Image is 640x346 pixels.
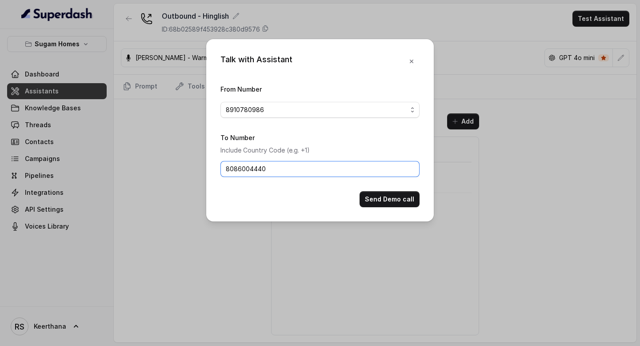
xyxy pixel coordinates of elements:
[220,134,255,141] label: To Number
[220,145,420,156] p: Include Country Code (e.g. +1)
[220,53,292,69] div: Talk with Assistant
[220,161,420,177] input: +1123456789
[220,85,262,93] label: From Number
[220,102,420,118] button: 8910780986
[226,105,407,115] span: 8910780986
[360,191,420,207] button: Send Demo call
